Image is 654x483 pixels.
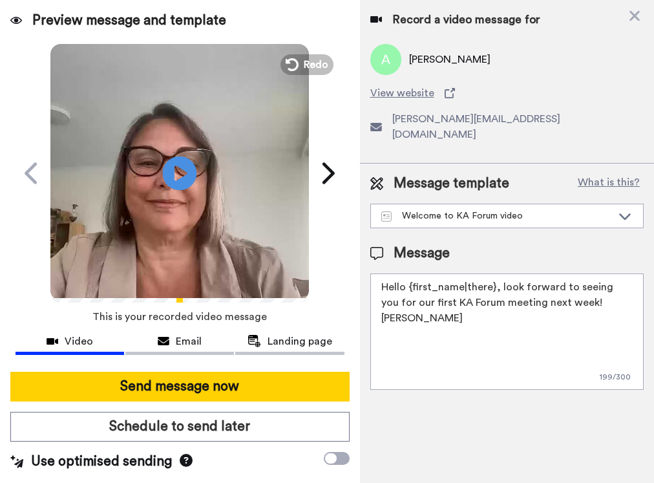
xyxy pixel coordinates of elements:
textarea: Hello {first_name|there}, look forward to seeing you for our first KA Forum meeting next week! [P... [370,274,644,390]
span: Message [394,244,450,263]
div: Welcome to KA Forum video [381,209,612,222]
span: Landing page [268,334,332,349]
span: This is your recorded video message [92,303,267,331]
span: Use optimised sending [31,452,172,471]
span: Email [176,334,202,349]
button: What is this? [574,174,644,193]
span: Message template [394,174,509,193]
span: [PERSON_NAME][EMAIL_ADDRESS][DOMAIN_NAME] [392,111,644,142]
img: Message-temps.svg [381,211,392,222]
button: Schedule to send later [10,412,350,442]
button: Send message now [10,372,350,402]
